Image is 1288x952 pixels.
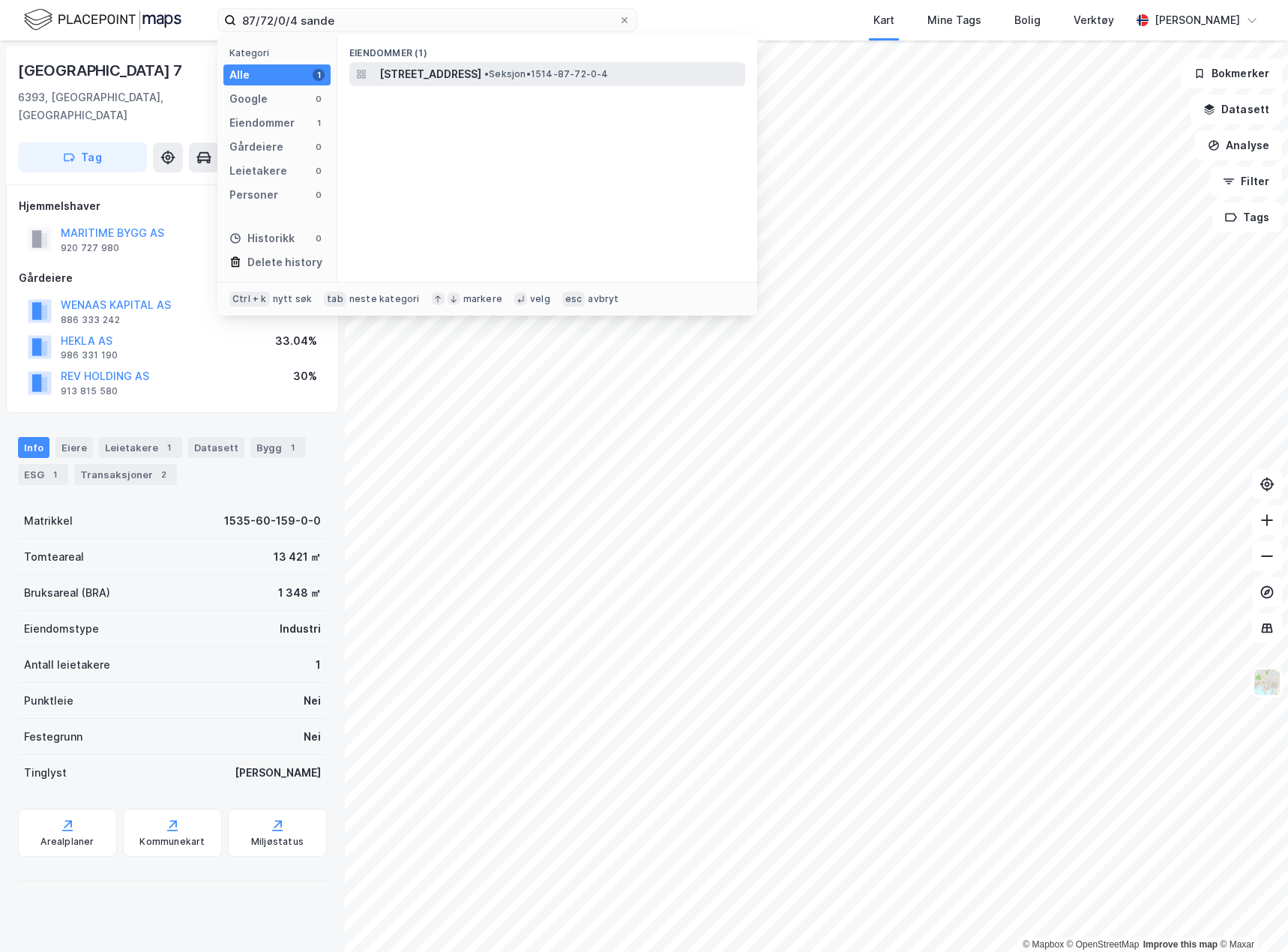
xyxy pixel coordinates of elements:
[40,836,94,848] div: Arealplaner
[24,512,73,530] div: Matrikkel
[1074,11,1114,29] div: Verktøy
[18,437,49,458] div: Info
[1210,166,1282,196] button: Filter
[588,293,619,305] div: avbryt
[24,7,181,33] img: logo.f888ab2527a4732fd821a326f86c7f29.svg
[379,65,481,83] span: [STREET_ADDRESS]
[61,349,118,361] div: 986 331 190
[313,117,325,129] div: 1
[274,548,321,566] div: 13 421 ㎡
[530,293,550,305] div: velg
[236,9,619,31] input: Søk på adresse, matrikkel, gårdeiere, leietakere eller personer
[247,253,322,271] div: Delete history
[24,656,110,674] div: Antall leietakere
[873,11,894,29] div: Kart
[275,332,317,350] div: 33.04%
[562,292,586,307] div: esc
[229,292,270,307] div: Ctrl + k
[1181,58,1282,88] button: Bokmerker
[61,385,118,397] div: 913 815 580
[229,47,331,58] div: Kategori
[74,464,177,485] div: Transaksjoner
[349,293,420,305] div: neste kategori
[1253,668,1281,696] img: Z
[224,512,321,530] div: 1535-60-159-0-0
[19,269,326,287] div: Gårdeiere
[280,620,321,638] div: Industri
[313,232,325,244] div: 0
[229,162,287,180] div: Leietakere
[18,464,68,485] div: ESG
[273,293,313,305] div: nytt søk
[161,440,176,455] div: 1
[47,467,62,482] div: 1
[24,584,110,602] div: Bruksareal (BRA)
[484,68,489,79] span: •
[24,548,84,566] div: Tomteareal
[24,728,82,746] div: Festegrunn
[285,440,300,455] div: 1
[229,66,250,84] div: Alle
[99,437,182,458] div: Leietakere
[61,242,119,254] div: 920 727 980
[229,90,268,108] div: Google
[1213,880,1288,952] div: Kontrollprogram for chat
[316,656,321,674] div: 1
[278,584,321,602] div: 1 348 ㎡
[304,692,321,710] div: Nei
[313,165,325,177] div: 0
[313,69,325,81] div: 1
[1143,939,1218,950] a: Improve this map
[61,314,120,326] div: 886 333 242
[18,58,185,82] div: [GEOGRAPHIC_DATA] 7
[55,437,93,458] div: Eiere
[1067,939,1140,950] a: OpenStreetMap
[18,88,249,124] div: 6393, [GEOGRAPHIC_DATA], [GEOGRAPHIC_DATA]
[1212,202,1282,232] button: Tags
[484,68,609,80] span: Seksjon • 1514-87-72-0-4
[229,229,295,247] div: Historikk
[324,292,346,307] div: tab
[463,293,502,305] div: markere
[235,764,321,782] div: [PERSON_NAME]
[313,93,325,105] div: 0
[337,35,757,62] div: Eiendommer (1)
[251,836,304,848] div: Miljøstatus
[927,11,981,29] div: Mine Tags
[304,728,321,746] div: Nei
[139,836,205,848] div: Kommunekart
[229,138,283,156] div: Gårdeiere
[156,467,171,482] div: 2
[250,437,306,458] div: Bygg
[24,620,99,638] div: Eiendomstype
[24,764,67,782] div: Tinglyst
[1195,130,1282,160] button: Analyse
[19,197,326,215] div: Hjemmelshaver
[24,692,73,710] div: Punktleie
[18,142,147,172] button: Tag
[229,186,278,204] div: Personer
[188,437,244,458] div: Datasett
[1191,94,1282,124] button: Datasett
[1023,939,1064,950] a: Mapbox
[1213,880,1288,952] iframe: Chat Widget
[229,114,295,132] div: Eiendommer
[1014,11,1041,29] div: Bolig
[313,189,325,201] div: 0
[293,367,317,385] div: 30%
[313,141,325,153] div: 0
[1155,11,1240,29] div: [PERSON_NAME]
